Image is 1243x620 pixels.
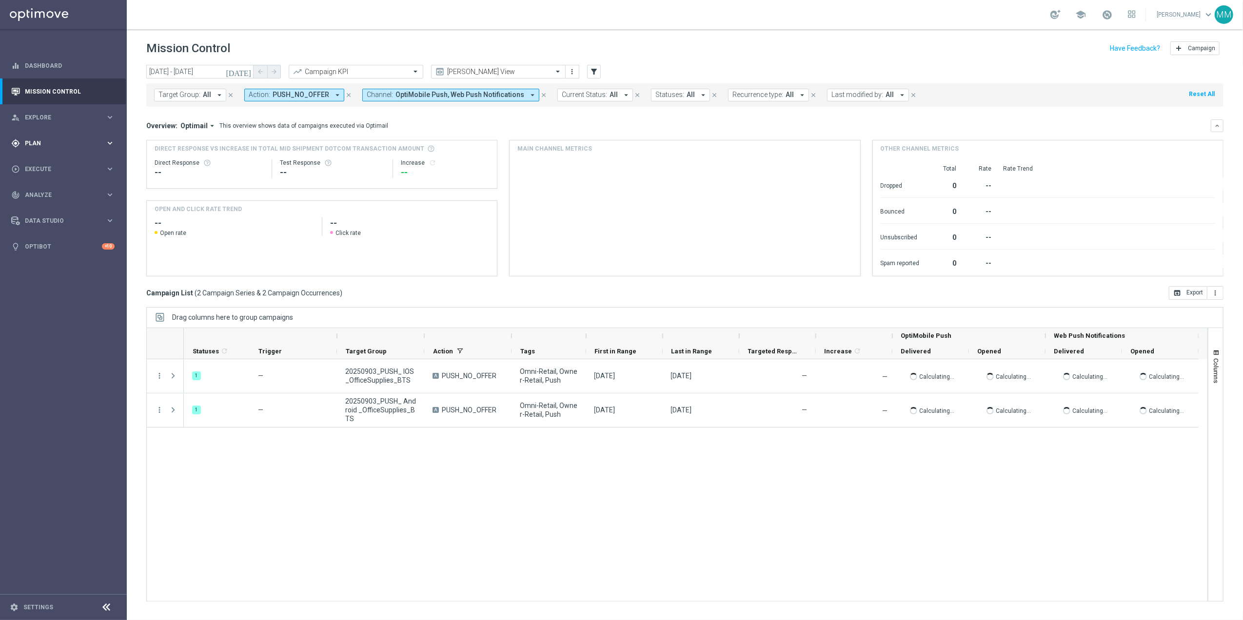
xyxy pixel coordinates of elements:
[25,140,105,146] span: Plan
[798,91,807,99] i: arrow_drop_down
[25,192,105,198] span: Analyze
[898,91,907,99] i: arrow_drop_down
[11,139,20,148] i: gps_fixed
[11,61,20,70] i: equalizer
[1170,41,1220,55] button: add Campaign
[258,348,282,355] span: Trigger
[594,406,615,414] div: 03 Sep 2025, Wednesday
[1175,44,1183,52] i: add
[25,115,105,120] span: Explore
[11,139,105,148] div: Plan
[931,203,957,218] div: 0
[433,348,453,355] span: Action
[651,89,710,101] button: Statuses: All arrow_drop_down
[335,229,361,237] span: Click rate
[105,190,115,199] i: keyboard_arrow_right
[996,406,1031,415] p: Calculating...
[215,91,224,99] i: arrow_drop_down
[11,88,115,96] button: Mission Control
[1214,122,1221,129] i: keyboard_arrow_down
[367,91,393,99] span: Channel:
[25,233,102,259] a: Optibot
[11,233,115,259] div: Optibot
[442,406,496,414] span: PUSH_NO_OFFER
[429,159,436,167] button: refresh
[11,53,115,78] div: Dashboard
[1169,286,1207,300] button: open_in_browser Export
[883,373,888,381] span: —
[11,62,115,70] button: equalizer Dashboard
[155,167,264,178] div: --
[622,91,631,99] i: arrow_drop_down
[854,347,862,355] i: refresh
[178,121,219,130] button: Optimail arrow_drop_down
[146,289,342,297] h3: Campaign List
[105,164,115,174] i: keyboard_arrow_right
[1188,45,1215,52] span: Campaign
[831,91,883,99] span: Last modified by:
[23,604,53,610] a: Settings
[102,243,115,250] div: +10
[401,167,489,178] div: --
[671,348,712,355] span: Last in Range
[155,217,314,229] h2: --
[1110,45,1160,52] input: Have Feedback?
[11,243,115,251] button: lightbulb Optibot +10
[146,65,254,78] input: Select date range
[11,114,115,121] div: person_search Explore keyboard_arrow_right
[25,218,105,224] span: Data Studio
[345,367,416,385] span: 20250903_PUSH_ IOS_OfficeSupplies_BTS
[146,41,230,56] h1: Mission Control
[1004,165,1215,173] div: Rate Trend
[520,367,578,385] span: Omni-Retail, Owner-Retail, Push
[732,91,783,99] span: Recurrence type:
[633,90,642,100] button: close
[330,217,490,229] h2: --
[11,217,115,225] button: Data Studio keyboard_arrow_right
[280,159,385,167] div: Test Response
[11,113,20,122] i: person_search
[931,177,957,193] div: 0
[687,91,695,99] span: All
[671,406,692,414] div: 03 Sep 2025, Wednesday
[219,121,388,130] div: This overview shows data of campaigns executed via Optimail
[881,203,920,218] div: Bounced
[655,91,684,99] span: Statuses:
[345,92,352,98] i: close
[249,91,270,99] span: Action:
[258,372,263,380] span: —
[346,348,387,355] span: Target Group
[827,89,909,101] button: Last modified by: All arrow_drop_down
[920,406,955,415] p: Calculating...
[1211,289,1219,297] i: more_vert
[257,68,264,75] i: arrow_back
[528,91,537,99] i: arrow_drop_down
[25,166,105,172] span: Execute
[786,91,794,99] span: All
[105,216,115,225] i: keyboard_arrow_right
[208,121,217,130] i: arrow_drop_down
[1215,5,1233,24] div: MM
[11,191,115,199] button: track_changes Analyze keyboard_arrow_right
[11,216,105,225] div: Data Studio
[1073,371,1108,381] p: Calculating...
[11,78,115,104] div: Mission Control
[881,177,920,193] div: Dropped
[344,90,353,100] button: close
[634,92,641,98] i: close
[280,167,385,178] div: --
[395,91,524,99] span: OptiMobile Push, Web Push Notifications
[920,371,955,381] p: Calculating...
[224,65,254,79] button: [DATE]
[267,65,281,78] button: arrow_forward
[433,407,439,413] span: A
[180,121,208,130] span: Optimail
[802,406,808,414] span: —
[520,401,578,419] span: Omni-Retail, Owner-Retail, Push
[594,371,615,380] div: 03 Sep 2025, Wednesday
[431,65,566,78] ng-select: Mary Push View
[1054,332,1125,339] span: Web Push Notifications
[1073,406,1108,415] p: Calculating...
